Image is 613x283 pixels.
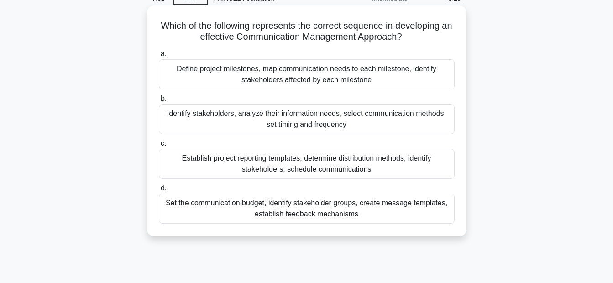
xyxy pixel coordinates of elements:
[159,149,455,179] div: Establish project reporting templates, determine distribution methods, identify stakeholders, sch...
[161,184,167,192] span: d.
[159,104,455,134] div: Identify stakeholders, analyze their information needs, select communication methods, set timing ...
[161,50,167,58] span: a.
[158,20,456,43] h5: Which of the following represents the correct sequence in developing an effective Communication M...
[159,194,455,224] div: Set the communication budget, identify stakeholder groups, create message templates, establish fe...
[159,59,455,89] div: Define project milestones, map communication needs to each milestone, identify stakeholders affec...
[161,139,166,147] span: c.
[161,94,167,102] span: b.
